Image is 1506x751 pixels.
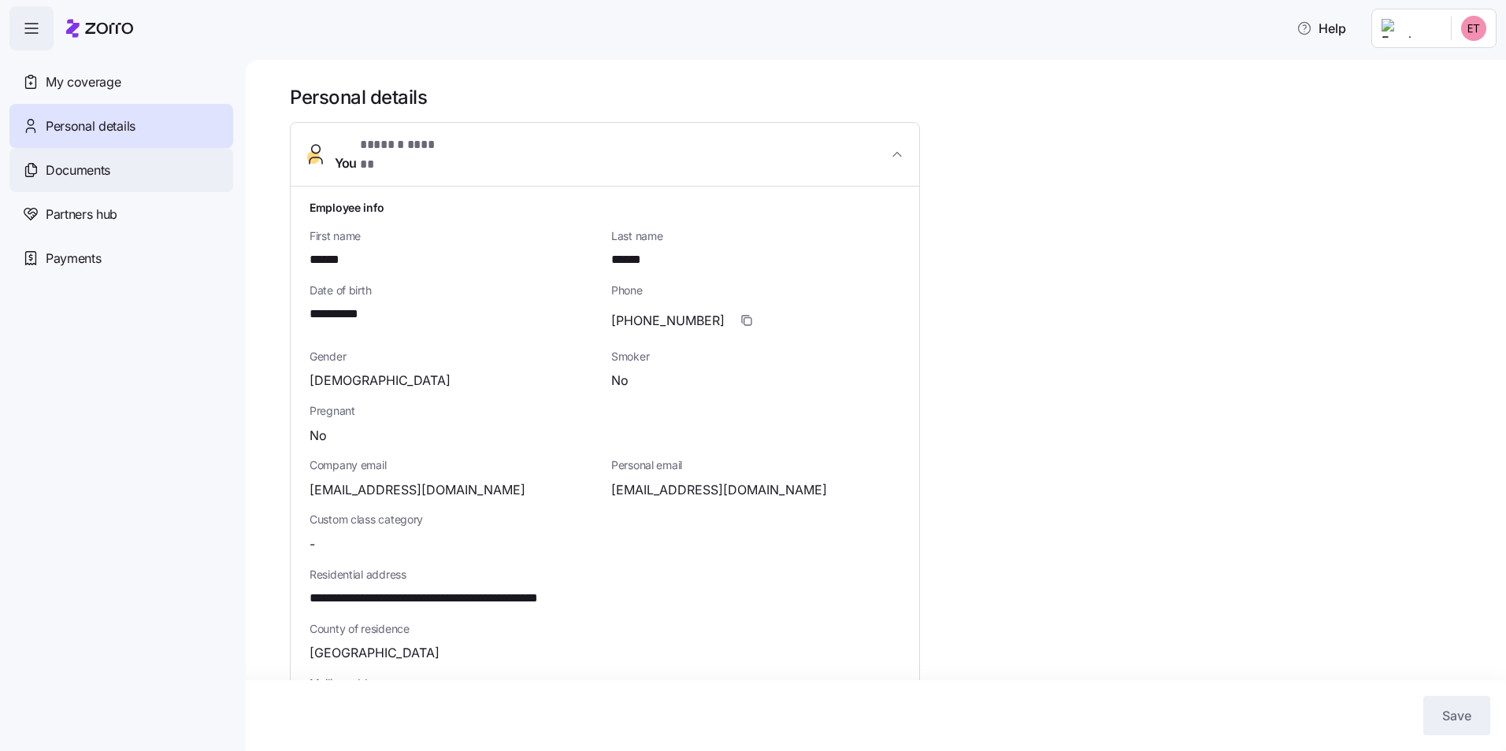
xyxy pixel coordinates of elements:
span: You [335,135,437,173]
span: Help [1296,19,1346,38]
span: [EMAIL_ADDRESS][DOMAIN_NAME] [611,480,827,500]
span: No [611,371,629,390]
span: Phone [611,283,900,298]
span: Date of birth [310,283,599,298]
a: Documents [9,148,233,192]
button: Help [1284,13,1359,44]
a: Payments [9,236,233,280]
span: Company email [310,457,599,473]
span: Partners hub [46,205,117,224]
span: My coverage [46,72,121,92]
span: Gender [310,349,599,364]
span: [EMAIL_ADDRESS][DOMAIN_NAME] [310,480,525,500]
span: Pregnant [310,403,900,419]
span: [DEMOGRAPHIC_DATA] [310,371,451,390]
span: Personal details [46,117,135,136]
button: Save [1423,696,1490,735]
h1: Personal details [290,85,1484,109]
span: First name [310,228,599,244]
span: Custom class category [310,512,599,527]
a: Personal details [9,104,233,148]
span: [GEOGRAPHIC_DATA] [310,643,440,663]
img: Employer logo [1382,19,1438,38]
img: 670cb7eb2b6668dfda6e026f52bc2c8f [1461,16,1486,41]
span: Mailing address [310,675,900,691]
span: No [310,426,327,446]
span: Personal email [611,457,900,473]
span: Smoker [611,349,900,364]
span: County of residence [310,621,900,637]
span: Payments [46,249,101,268]
a: My coverage [9,60,233,104]
span: Residential address [310,567,900,583]
a: Partners hub [9,192,233,236]
span: - [310,535,315,554]
span: [PHONE_NUMBER] [611,311,725,331]
h1: Employee info [310,199,900,216]
span: Last name [611,228,900,244]
span: Save [1442,706,1471,725]
span: Documents [46,161,110,180]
